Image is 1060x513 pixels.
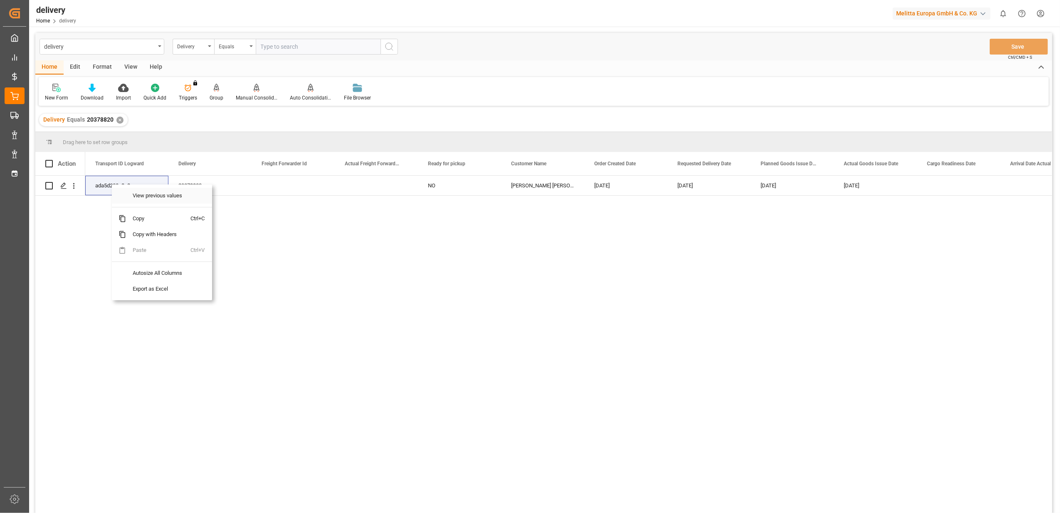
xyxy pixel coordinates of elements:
[35,60,64,75] div: Home
[1010,161,1051,167] span: Arrival Date Actual
[501,176,584,195] div: [PERSON_NAME] [PERSON_NAME] D ASQ
[927,161,976,167] span: Cargo Readiness Date
[116,117,124,124] div: ✕
[143,60,168,75] div: Help
[85,176,168,195] div: ada5d233c8a8
[290,94,331,102] div: Auto Consolidation
[35,176,85,196] div: Press SPACE to select this row.
[214,39,256,55] button: open menu
[428,161,465,167] span: Ready for pickup
[751,176,834,195] div: [DATE]
[594,161,636,167] span: Order Created Date
[584,176,667,195] div: [DATE]
[67,116,85,123] span: Equals
[236,94,277,102] div: Manual Consolidation
[834,176,917,195] div: [DATE]
[1013,4,1031,23] button: Help Center
[381,39,398,55] button: search button
[191,242,209,258] span: Ctrl+V
[36,4,76,16] div: delivery
[844,161,898,167] span: Actual Goods Issue Date
[177,41,205,50] div: Delivery
[87,116,114,123] span: 20378820
[219,41,247,50] div: Equals
[191,211,209,227] span: Ctrl+C
[210,94,223,102] div: Group
[761,161,816,167] span: Planned Goods Issue Date
[126,211,191,227] span: Copy
[116,94,131,102] div: Import
[126,242,191,258] span: Paste
[677,161,731,167] span: Requested Delivery Date
[344,94,371,102] div: File Browser
[95,161,144,167] span: Transport ID Logward
[893,7,991,20] div: Melitta Europa GmbH & Co. KG
[43,116,65,123] span: Delivery
[178,161,196,167] span: Delivery
[44,41,155,51] div: delivery
[63,139,128,145] span: Drag here to set row groups
[418,176,501,195] div: NO
[511,161,546,167] span: Customer Name
[126,227,191,242] span: Copy with Headers
[256,39,381,55] input: Type to search
[893,5,994,21] button: Melitta Europa GmbH & Co. KG
[40,39,164,55] button: open menu
[36,18,50,24] a: Home
[345,161,400,167] span: Actual Freight Forwarder Id
[64,60,86,75] div: Edit
[1008,54,1032,60] span: Ctrl/CMD + S
[81,94,104,102] div: Download
[667,176,751,195] div: [DATE]
[45,94,68,102] div: New Form
[58,160,76,167] div: Action
[126,265,191,281] span: Autosize All Columns
[168,176,252,195] div: 20378820
[173,39,214,55] button: open menu
[262,161,307,167] span: Freight Forwarder Id
[86,60,118,75] div: Format
[143,94,166,102] div: Quick Add
[990,39,1048,55] button: Save
[994,4,1013,23] button: show 0 new notifications
[118,60,143,75] div: View
[126,281,191,297] span: Export as Excel
[126,188,191,204] span: View previous values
